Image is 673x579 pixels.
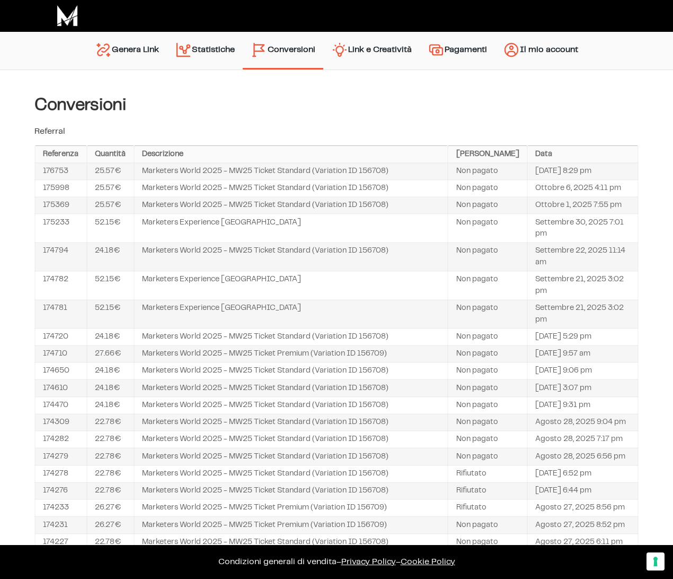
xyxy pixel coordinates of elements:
[527,397,638,414] td: [DATE] 9:31 pm
[175,41,192,58] img: stats.svg
[448,448,527,465] td: Non pagato
[35,414,87,431] td: 174309
[448,197,527,214] td: Non pagato
[527,362,638,379] td: [DATE] 9:06 pm
[35,163,87,180] td: 176753
[134,448,448,465] td: Marketers World 2025 - MW25 Ticket Standard (Variation ID 156708)
[134,197,448,214] td: Marketers World 2025 - MW25 Ticket Standard (Variation ID 156708)
[87,329,134,345] td: 24.18€
[35,534,87,551] td: 174227
[134,499,448,516] td: Marketers World 2025 - MW25 Ticket Premium (Variation ID 156709)
[87,534,134,551] td: 22.78€
[35,243,87,271] td: 174794
[35,516,87,533] td: 174231
[527,180,638,197] td: Ottobre 6, 2025 4:11 pm
[134,300,448,329] td: Marketers Experience [GEOGRAPHIC_DATA]
[323,37,420,64] a: Link e Creatività
[448,431,527,448] td: Non pagato
[8,538,40,569] iframe: Customerly Messenger Launcher
[134,329,448,345] td: Marketers World 2025 - MW25 Ticket Standard (Variation ID 156708)
[448,345,527,362] td: Non pagato
[87,448,134,465] td: 22.78€
[448,534,527,551] td: Non pagato
[401,558,455,566] span: Cookie Policy
[34,96,639,115] h4: Conversioni
[87,499,134,516] td: 26.27€
[87,271,134,300] td: 52.15€
[87,516,134,533] td: 26.27€
[134,146,448,163] th: Descrizione
[448,362,527,379] td: Non pagato
[527,448,638,465] td: Agosto 28, 2025 6:56 pm
[448,329,527,345] td: Non pagato
[35,499,87,516] td: 174233
[218,558,336,566] a: Condizioni generali di vendita
[527,271,638,300] td: Settembre 21, 2025 3:02 pm
[448,465,527,482] td: Rifiutato
[448,163,527,180] td: Non pagato
[527,414,638,431] td: Agosto 28, 2025 9:04 pm
[134,431,448,448] td: Marketers World 2025 - MW25 Ticket Standard (Variation ID 156708)
[448,499,527,516] td: Rifiutato
[87,431,134,448] td: 22.78€
[134,362,448,379] td: Marketers World 2025 - MW25 Ticket Standard (Variation ID 156708)
[134,465,448,482] td: Marketers World 2025 - MW25 Ticket Standard (Variation ID 156708)
[34,125,639,138] p: Referral
[87,379,134,396] td: 24.18€
[527,516,638,533] td: Agosto 27, 2025 8:52 pm
[87,243,134,271] td: 24.18€
[527,345,638,362] td: [DATE] 9:57 am
[35,431,87,448] td: 174282
[527,379,638,396] td: [DATE] 3:07 pm
[448,482,527,499] td: Rifiutato
[527,197,638,214] td: Ottobre 1, 2025 7:55 pm
[243,37,323,63] a: Conversioni
[87,414,134,431] td: 22.78€
[527,329,638,345] td: [DATE] 5:29 pm
[87,180,134,197] td: 25.57€
[448,214,527,243] td: Non pagato
[341,558,396,566] a: Privacy Policy
[35,180,87,197] td: 175998
[251,41,268,58] img: conversion-2.svg
[448,180,527,197] td: Non pagato
[87,214,134,243] td: 52.15€
[527,482,638,499] td: [DATE] 6:44 pm
[134,214,448,243] td: Marketers Experience [GEOGRAPHIC_DATA]
[35,397,87,414] td: 174470
[134,516,448,533] td: Marketers World 2025 - MW25 Ticket Premium (Variation ID 156709)
[35,329,87,345] td: 174720
[448,379,527,396] td: Non pagato
[331,41,348,58] img: creativity.svg
[35,379,87,396] td: 174610
[134,414,448,431] td: Marketers World 2025 - MW25 Ticket Standard (Variation ID 156708)
[134,180,448,197] td: Marketers World 2025 - MW25 Ticket Standard (Variation ID 156708)
[87,32,586,70] nav: Menu principale
[11,556,662,568] p: – –
[134,345,448,362] td: Marketers World 2025 - MW25 Ticket Premium (Variation ID 156709)
[428,41,445,58] img: payments.svg
[35,362,87,379] td: 174650
[527,534,638,551] td: Agosto 27, 2025 6:11 pm
[527,431,638,448] td: Agosto 28, 2025 7:17 pm
[527,163,638,180] td: [DATE] 8:29 pm
[87,345,134,362] td: 27.66€
[448,271,527,300] td: Non pagato
[35,146,87,163] th: Referenza
[495,37,586,64] a: Il mio account
[87,397,134,414] td: 24.18€
[35,300,87,329] td: 174781
[647,552,665,571] button: Le tue preferenze relative al consenso per le tecnologie di tracciamento
[134,271,448,300] td: Marketers Experience [GEOGRAPHIC_DATA]
[420,37,495,64] a: Pagamenti
[167,37,243,64] a: Statistiche
[527,214,638,243] td: Settembre 30, 2025 7:01 pm
[527,243,638,271] td: Settembre 22, 2025 11:14 am
[95,41,112,58] img: generate-link.svg
[35,214,87,243] td: 175233
[35,482,87,499] td: 174276
[87,300,134,329] td: 52.15€
[448,146,527,163] th: [PERSON_NAME]
[35,271,87,300] td: 174782
[87,37,167,64] a: Genera Link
